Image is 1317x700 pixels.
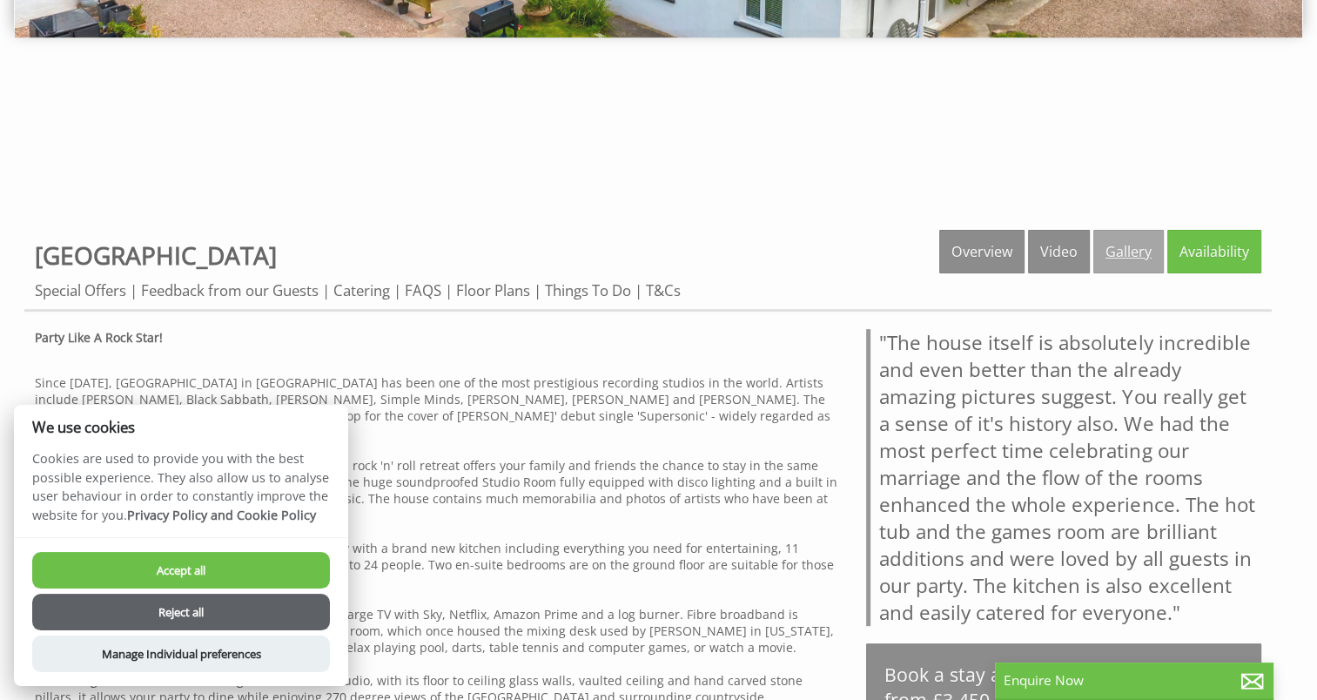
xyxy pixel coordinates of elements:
[14,419,348,435] h2: We use cookies
[1004,671,1265,690] p: Enquire Now
[127,507,316,523] a: Privacy Policy and Cookie Policy
[32,636,330,672] button: Manage Individual preferences
[646,280,681,300] a: T&Cs
[333,280,390,300] a: Catering
[35,239,277,272] a: [GEOGRAPHIC_DATA]
[405,280,441,300] a: FAQS
[14,449,348,537] p: Cookies are used to provide you with the best possible experience. They also allow us to analyse ...
[866,329,1261,626] blockquote: "The house itself is absolutely incredible and even better than the already amazing pictures sugg...
[1093,230,1164,273] a: Gallery
[1028,230,1090,273] a: Video
[35,280,126,300] a: Special Offers
[141,280,319,300] a: Feedback from our Guests
[1167,230,1261,273] a: Availability
[32,552,330,589] button: Accept all
[456,280,530,300] a: Floor Plans
[35,329,163,346] strong: Party Like A Rock Star!
[32,594,330,630] button: Reject all
[545,280,631,300] a: Things To Do
[939,230,1025,273] a: Overview
[10,83,1307,213] iframe: Customer reviews powered by Trustpilot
